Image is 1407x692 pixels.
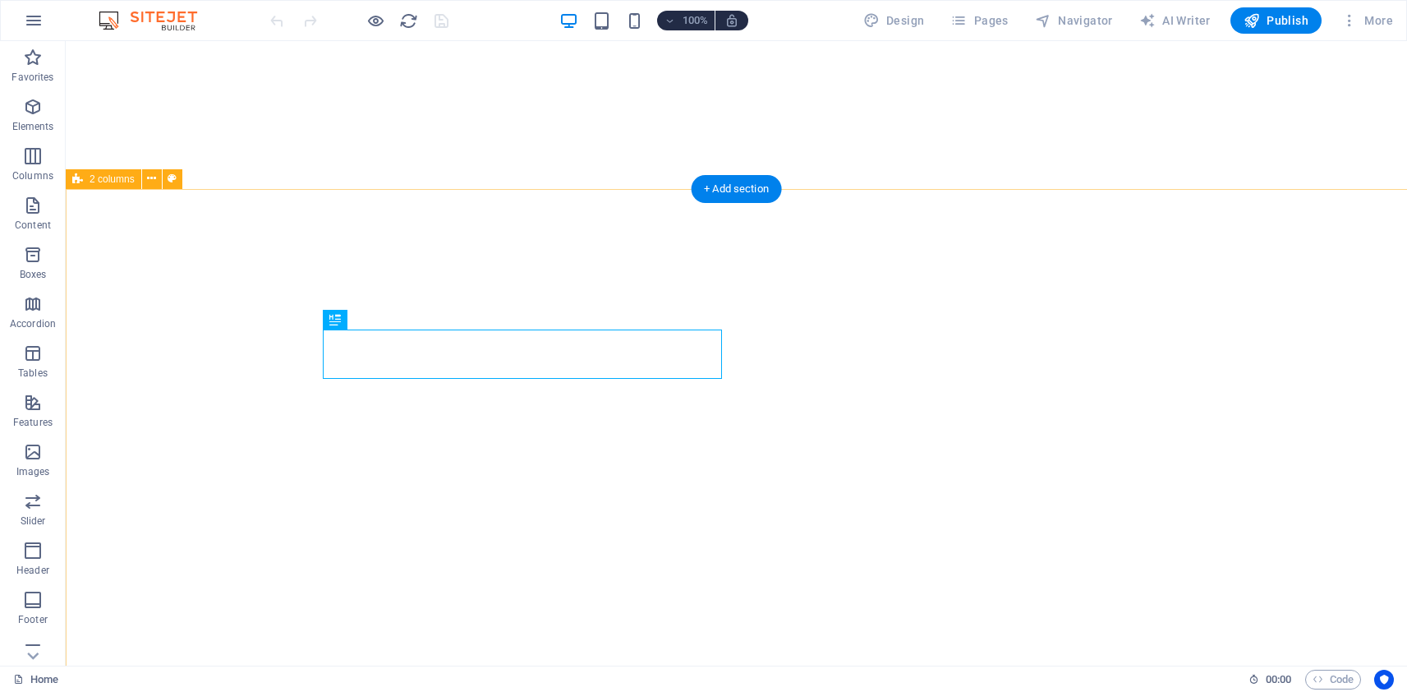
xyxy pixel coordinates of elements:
[20,268,47,281] p: Boxes
[12,120,54,133] p: Elements
[682,11,708,30] h6: 100%
[1028,7,1120,34] button: Navigator
[13,416,53,429] p: Features
[863,12,925,29] span: Design
[21,514,46,528] p: Slider
[1133,7,1217,34] button: AI Writer
[1305,670,1361,690] button: Code
[13,670,58,690] a: Click to cancel selection. Double-click to open Pages
[18,613,48,626] p: Footer
[11,71,53,84] p: Favorites
[399,12,418,30] i: Reload page
[1341,12,1393,29] span: More
[691,175,782,203] div: + Add section
[1035,12,1113,29] span: Navigator
[944,7,1014,34] button: Pages
[724,13,739,28] i: On resize automatically adjust zoom level to fit chosen device.
[950,12,1008,29] span: Pages
[1266,670,1291,690] span: 00 00
[15,219,51,232] p: Content
[857,7,931,34] div: Design (Ctrl+Alt+Y)
[1374,670,1394,690] button: Usercentrics
[1313,670,1354,690] span: Code
[90,174,135,184] span: 2 columns
[16,564,49,577] p: Header
[366,11,385,30] button: Click here to leave preview mode and continue editing
[1139,12,1211,29] span: AI Writer
[1244,12,1308,29] span: Publish
[1230,7,1322,34] button: Publish
[657,11,715,30] button: 100%
[1335,7,1400,34] button: More
[1277,673,1280,685] span: :
[16,465,50,478] p: Images
[12,169,53,182] p: Columns
[18,367,48,380] p: Tables
[94,11,218,30] img: Editor Logo
[857,7,931,34] button: Design
[1248,670,1292,690] h6: Session time
[10,317,56,330] p: Accordion
[398,11,418,30] button: reload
